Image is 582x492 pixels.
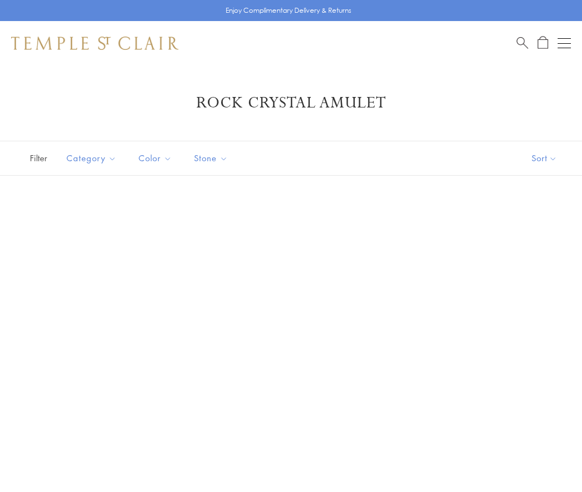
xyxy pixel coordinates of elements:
[186,146,236,171] button: Stone
[517,36,528,50] a: Search
[188,151,236,165] span: Stone
[58,146,125,171] button: Category
[226,5,351,16] p: Enjoy Complimentary Delivery & Returns
[558,37,571,50] button: Open navigation
[61,151,125,165] span: Category
[133,151,180,165] span: Color
[130,146,180,171] button: Color
[11,37,178,50] img: Temple St. Clair
[28,93,554,113] h1: Rock Crystal Amulet
[507,141,582,175] button: Show sort by
[538,36,548,50] a: Open Shopping Bag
